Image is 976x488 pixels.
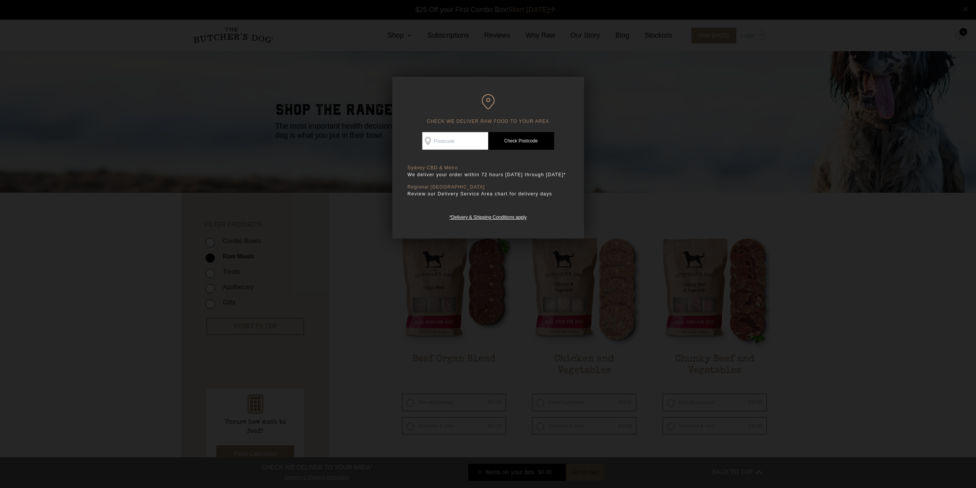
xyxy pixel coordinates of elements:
input: Postcode [422,132,488,150]
a: *Delivery & Shipping Conditions apply [449,213,527,220]
p: Review our Delivery Service Area chart for delivery days [408,190,569,198]
a: Check Postcode [488,132,554,150]
p: Sydney CBD & Metro [408,165,569,171]
p: We deliver your order within 72 hours [DATE] through [DATE]* [408,171,569,179]
p: Regional [GEOGRAPHIC_DATA] [408,184,569,190]
h6: CHECK WE DELIVER RAW FOOD TO YOUR AREA [408,94,569,124]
